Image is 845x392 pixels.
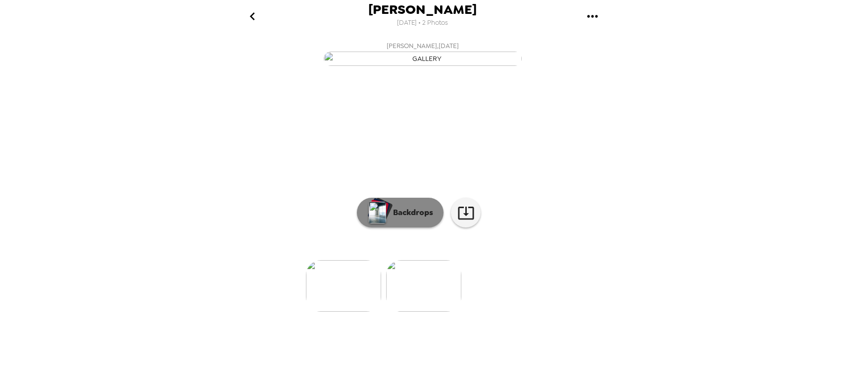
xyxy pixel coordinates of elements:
[388,207,433,219] p: Backdrops
[368,3,477,16] span: [PERSON_NAME]
[357,198,444,227] button: Backdrops
[306,260,381,312] img: gallery
[386,260,461,312] img: gallery
[324,52,522,66] img: gallery
[387,40,459,52] span: [PERSON_NAME] , [DATE]
[225,37,621,69] button: [PERSON_NAME],[DATE]
[397,16,448,30] span: [DATE] • 2 Photos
